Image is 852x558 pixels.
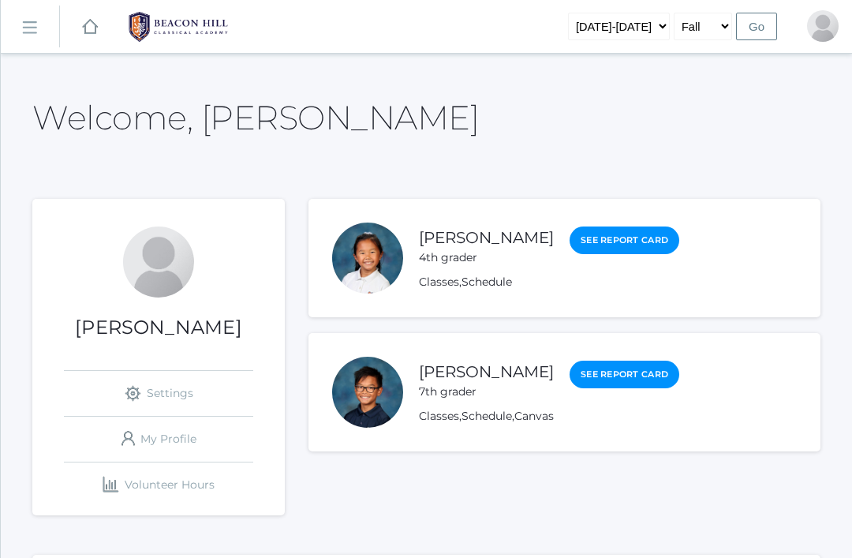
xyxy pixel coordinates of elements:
[514,409,554,423] a: Canvas
[419,408,679,425] div: , ,
[461,275,512,289] a: Schedule
[119,7,237,47] img: BHCALogos-05-308ed15e86a5a0abce9b8dd61676a3503ac9727e845dece92d48e8588c001991.png
[332,357,403,428] div: Noe Lau
[570,227,679,254] a: See Report Card
[32,317,285,338] h1: [PERSON_NAME]
[807,10,839,42] div: Christine Lau
[419,274,679,290] div: ,
[419,384,554,400] div: 7th grader
[419,362,554,381] a: [PERSON_NAME]
[123,227,194,298] div: Christine Lau
[461,409,512,423] a: Schedule
[419,409,459,423] a: Classes
[64,463,253,507] a: Volunteer Hours
[419,249,554,266] div: 4th grader
[64,417,253,462] a: My Profile
[419,275,459,289] a: Classes
[570,361,679,388] a: See Report Card
[332,223,403,294] div: Lila Lau
[736,13,777,40] input: Go
[419,228,554,247] a: [PERSON_NAME]
[32,99,479,136] h2: Welcome, [PERSON_NAME]
[64,371,253,416] a: Settings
